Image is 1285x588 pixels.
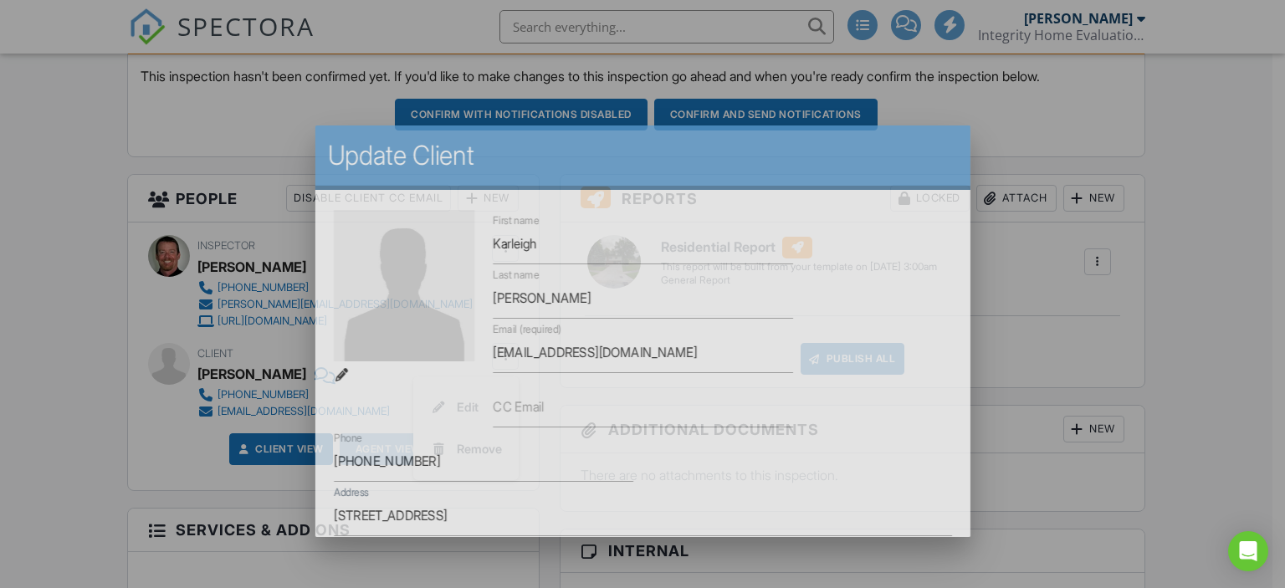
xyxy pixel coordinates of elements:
[1228,531,1268,571] div: Open Intercom Messenger
[334,210,474,361] img: default-user-f0147aede5fd5fa78ca7ade42f37bd4542148d508eef1c3d3ea960f66861d68b.jpg
[493,322,561,337] label: Email (required)
[327,139,957,172] h2: Update Client
[334,485,369,500] label: Address
[334,431,361,446] label: Phone
[493,268,539,283] label: Last name
[493,397,543,416] label: CC Email
[493,213,539,228] label: First name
